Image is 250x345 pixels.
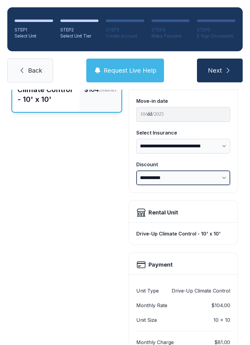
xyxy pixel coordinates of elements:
div: Drive-Up Climate Control - 10' x 10' [17,75,75,104]
div: E-Sign Documents [197,33,235,39]
dd: $104.00 [211,302,230,309]
div: STEP 4 [152,27,190,33]
div: Drive-Up Climate Control - 10' x 10' [136,228,230,240]
dt: Unit Size [136,316,157,324]
div: STEP 1 [15,27,53,33]
select: Discount [136,171,230,185]
input: Move-in date [136,107,230,122]
dd: Drive-Up Climate Control [172,287,230,294]
div: STEP 3 [106,27,144,33]
div: STEP 5 [197,27,235,33]
div: Select Insurance [136,129,230,136]
div: Select Unit [15,33,53,39]
span: Next [208,66,222,75]
div: Rental Unit [148,208,178,217]
span: Request Live Help [104,66,156,75]
span: Back [28,66,42,75]
div: Create Account [106,33,144,39]
div: Discount [136,161,230,168]
div: Move-in date [136,97,230,105]
div: Make Payment [152,33,190,39]
dt: Monthly Rate [136,302,167,309]
dd: 10 x 10 [213,316,230,324]
div: Select Unit Tier [60,33,99,39]
select: Select Insurance [136,139,230,153]
span: /month [99,86,116,93]
h2: Payment [148,261,173,269]
div: STEP 2 [60,27,99,33]
span: $104 [84,85,99,94]
dt: Unit Type [136,287,159,294]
